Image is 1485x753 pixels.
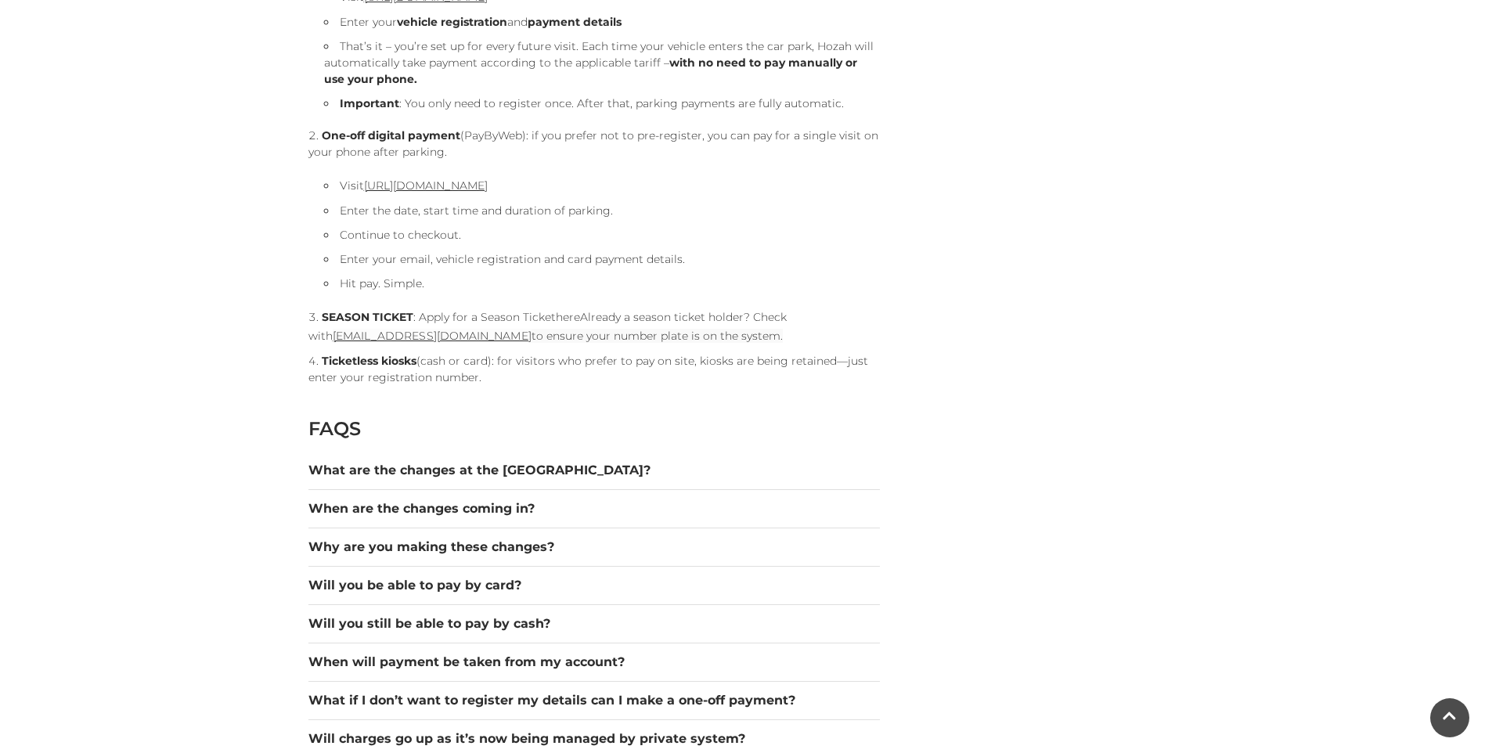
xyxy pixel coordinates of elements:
[324,14,880,31] li: Enter your and
[308,730,880,748] button: Will charges go up as it’s now being managed by private system?
[324,95,880,112] li: : You only need to register once. After that, parking payments are fully automatic.
[308,653,880,672] button: When will payment be taken from my account?
[308,499,880,518] button: When are the changes coming in?
[324,38,880,88] li: That’s it – you’re set up for every future visit. Each time your vehicle enters the car park, Hoz...
[333,329,532,343] a: [EMAIL_ADDRESS][DOMAIN_NAME]
[556,310,580,324] a: here
[308,614,880,633] button: Will you still be able to pay by cash?
[308,353,880,386] li: (cash or card): for visitors who prefer to pay on site, kiosks are being retained—just enter your...
[322,354,416,368] strong: Ticketless kiosks
[340,96,399,110] strong: Important
[528,15,622,29] strong: payment details
[308,461,880,480] button: What are the changes at the [GEOGRAPHIC_DATA]?
[364,178,488,193] a: [URL][DOMAIN_NAME]
[532,329,783,343] span: to ensure your number plate is on the system.
[324,203,880,219] li: Enter the date, start time and duration of parking.
[308,128,880,292] li: (PayByWeb): if you prefer not to pre-register, you can pay for a single visit on your phone after...
[324,276,880,292] li: Hit pay. Simple.
[308,538,880,557] button: Why are you making these changes?
[324,176,880,195] li: Visit
[322,310,413,324] strong: SEASON TICKET
[397,15,507,29] strong: vehicle registration
[308,691,880,710] button: What if I don’t want to register my details can I make a one-off payment?
[324,251,880,268] li: Enter your email, vehicle registration and card payment details.
[308,308,880,345] li: : Apply for a Season Ticket Already a season ticket holder? Check with
[308,576,880,595] button: Will you be able to pay by card?
[322,128,460,142] strong: One-off digital payment
[308,417,880,440] h2: FAQS
[324,227,880,243] li: Continue to checkout.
